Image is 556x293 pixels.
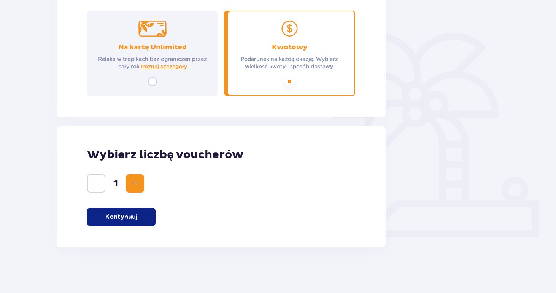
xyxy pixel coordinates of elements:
[141,63,187,70] a: Poznaj szczegóły
[87,148,355,162] p: Wybierz liczbę voucherów
[272,43,307,52] p: Kwotowy
[231,55,348,70] p: Podarunek na każdą okazję. Wybierz wielkość kwoty i sposób dostawy.
[87,208,156,226] button: Kontynuuj
[126,174,144,193] button: Zwiększ
[107,178,124,189] span: 1
[105,213,137,221] p: Kontynuuj
[118,43,187,52] p: Na kartę Unlimited
[94,55,211,70] p: Relaks w tropikach bez ograniczeń przez cały rok.
[87,174,105,193] button: Zmniejsz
